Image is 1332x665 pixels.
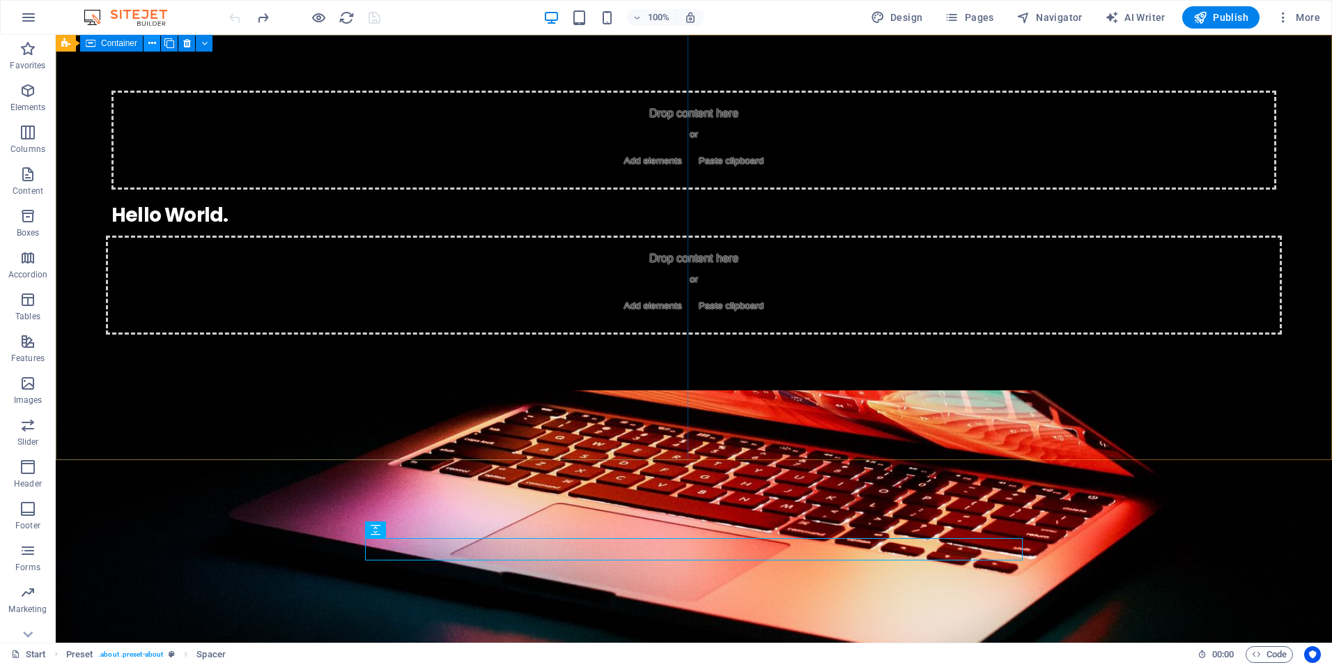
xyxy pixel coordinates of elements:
p: Tables [15,311,40,322]
span: Navigator [1016,10,1083,24]
button: Click here to leave preview mode and continue editing [310,9,327,26]
button: Pages [939,6,999,29]
button: Navigator [1011,6,1088,29]
span: Add elements [563,116,632,136]
p: Footer [15,520,40,531]
i: Reload page [339,10,355,26]
p: Features [11,353,45,364]
button: Code [1246,646,1293,663]
p: Forms [15,562,40,573]
i: Redo: Move elements (Ctrl+Y, ⌘+Y) [255,10,271,26]
span: Click to select. Double-click to edit [66,646,93,663]
span: Click to select. Double-click to edit [196,646,226,663]
span: Container [101,39,137,47]
span: Design [871,10,923,24]
span: Paste clipboard [637,261,714,281]
button: reload [338,9,355,26]
h6: 100% [648,9,670,26]
button: Publish [1182,6,1260,29]
div: Design (Ctrl+Alt+Y) [865,6,929,29]
p: Images [14,395,42,406]
span: AI Writer [1105,10,1165,24]
button: More [1271,6,1326,29]
h6: Session time [1198,646,1234,663]
button: 100% [627,9,676,26]
nav: breadcrumb [66,646,226,663]
button: Usercentrics [1304,646,1321,663]
span: Pages [945,10,993,24]
p: Boxes [17,227,40,238]
span: More [1276,10,1320,24]
span: 00 00 [1212,646,1234,663]
img: Editor Logo [80,9,185,26]
span: : [1222,649,1224,659]
span: Publish [1193,10,1248,24]
p: Columns [10,144,45,155]
i: On resize automatically adjust zoom level to fit chosen device. [684,11,697,24]
p: Elements [10,102,46,113]
p: Marketing [8,604,47,615]
div: Drop content here [56,56,1221,155]
span: Code [1252,646,1287,663]
span: . about .preset-about [98,646,163,663]
p: Header [14,478,42,489]
a: Click to cancel selection. Double-click to open Pages [11,646,46,663]
p: Slider [17,436,39,448]
span: Paste clipboard [637,116,714,136]
div: Drop content here [50,201,1226,300]
p: Accordion [8,269,47,280]
p: Content [13,185,43,197]
button: AI Writer [1099,6,1171,29]
p: Favorites [10,60,45,71]
button: Design [865,6,929,29]
button: redo [254,9,271,26]
span: Add elements [563,261,632,281]
i: This element is a customizable preset [169,650,175,658]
